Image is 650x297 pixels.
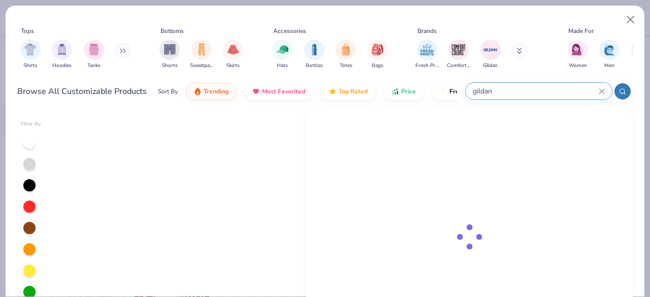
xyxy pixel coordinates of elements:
[186,83,236,100] button: Trending
[321,83,375,100] button: Top Rated
[190,40,213,70] button: filter button
[56,44,68,55] img: Hoodies Image
[84,40,104,70] div: filter for Tanks
[162,62,178,70] span: Shorts
[568,26,594,36] div: Made For
[252,87,260,95] img: most_fav.gif
[158,87,178,96] div: Sort By
[451,42,466,57] img: Comfort Colors Image
[196,44,207,55] img: Sweatpants Image
[88,44,100,55] img: Tanks Image
[432,83,549,100] button: Fresh Prints Flash
[419,42,435,57] img: Fresh Prints Image
[159,40,180,70] div: filter for Shorts
[160,26,184,36] div: Bottoms
[569,62,587,70] span: Women
[483,42,498,57] img: Gildan Image
[480,40,501,70] div: filter for Gildan
[52,62,72,70] span: Hoodies
[372,62,383,70] span: Bags
[604,62,614,70] span: Men
[336,40,356,70] div: filter for Totes
[599,40,620,70] div: filter for Men
[52,40,72,70] div: filter for Hoodies
[447,40,470,70] button: filter button
[23,62,37,70] span: Shirts
[277,44,288,55] img: Hats Image
[20,40,41,70] div: filter for Shirts
[204,87,229,95] span: Trending
[304,40,324,70] div: filter for Bottles
[415,40,439,70] div: filter for Fresh Prints
[447,62,470,70] span: Comfort Colors
[272,40,292,70] button: filter button
[621,10,640,29] button: Close
[164,44,176,55] img: Shorts Image
[368,40,388,70] button: filter button
[306,62,323,70] span: Bottles
[415,62,439,70] span: Fresh Prints
[21,26,34,36] div: Tops
[277,62,288,70] span: Hats
[87,62,101,70] span: Tanks
[449,87,502,95] span: Fresh Prints Flash
[336,40,356,70] button: filter button
[223,40,243,70] div: filter for Skirts
[447,40,470,70] div: filter for Comfort Colors
[159,40,180,70] button: filter button
[339,87,368,95] span: Top Rated
[193,87,202,95] img: trending.gif
[604,44,615,55] img: Men Image
[304,40,324,70] button: filter button
[568,40,588,70] div: filter for Women
[472,85,599,97] input: Try "T-Shirt"
[84,40,104,70] button: filter button
[227,44,239,55] img: Skirts Image
[272,40,292,70] div: filter for Hats
[273,26,306,36] div: Accessories
[226,62,240,70] span: Skirts
[340,44,351,55] img: Totes Image
[383,83,424,100] button: Price
[483,62,498,70] span: Gildan
[401,87,416,95] span: Price
[190,40,213,70] div: filter for Sweatpants
[480,40,501,70] button: filter button
[309,44,320,55] img: Bottles Image
[417,26,437,36] div: Brands
[21,120,41,128] div: Filter By
[340,62,352,70] span: Totes
[20,40,41,70] button: filter button
[368,40,388,70] div: filter for Bags
[24,44,36,55] img: Shirts Image
[223,40,243,70] button: filter button
[372,44,383,55] img: Bags Image
[262,87,305,95] span: Most Favorited
[568,40,588,70] button: filter button
[17,85,147,97] div: Browse All Customizable Products
[599,40,620,70] button: filter button
[52,40,72,70] button: filter button
[439,87,447,95] img: flash.gif
[572,44,583,55] img: Women Image
[329,87,337,95] img: TopRated.gif
[190,62,213,70] span: Sweatpants
[244,83,313,100] button: Most Favorited
[415,40,439,70] button: filter button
